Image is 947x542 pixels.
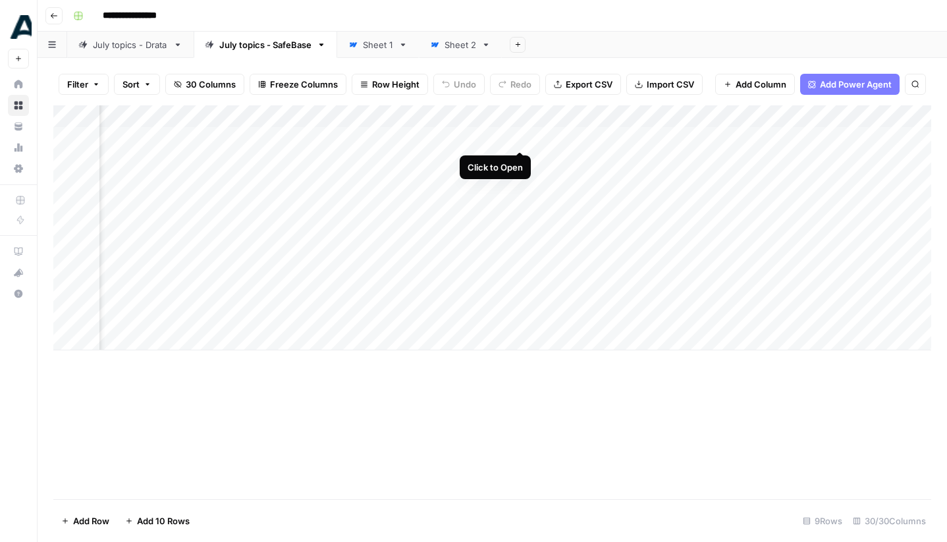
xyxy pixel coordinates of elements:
[445,38,476,51] div: Sheet 2
[8,95,29,116] a: Browse
[798,510,848,531] div: 9 Rows
[194,32,337,58] a: July topics - SafeBase
[8,11,29,43] button: Workspace: Drata
[433,74,485,95] button: Undo
[8,262,29,283] button: What's new?
[352,74,428,95] button: Row Height
[566,78,612,91] span: Export CSV
[8,158,29,179] a: Settings
[114,74,160,95] button: Sort
[53,510,117,531] button: Add Row
[9,263,28,283] div: What's new?
[186,78,236,91] span: 30 Columns
[848,510,931,531] div: 30/30 Columns
[715,74,795,95] button: Add Column
[454,78,476,91] span: Undo
[363,38,393,51] div: Sheet 1
[468,161,523,174] div: Click to Open
[73,514,109,528] span: Add Row
[93,38,168,51] div: July topics - Drata
[736,78,786,91] span: Add Column
[122,78,140,91] span: Sort
[337,32,419,58] a: Sheet 1
[800,74,900,95] button: Add Power Agent
[8,137,29,158] a: Usage
[8,15,32,39] img: Drata Logo
[490,74,540,95] button: Redo
[626,74,703,95] button: Import CSV
[820,78,892,91] span: Add Power Agent
[8,283,29,304] button: Help + Support
[647,78,694,91] span: Import CSV
[8,74,29,95] a: Home
[372,78,419,91] span: Row Height
[8,116,29,137] a: Your Data
[165,74,244,95] button: 30 Columns
[117,510,198,531] button: Add 10 Rows
[419,32,502,58] a: Sheet 2
[219,38,311,51] div: July topics - SafeBase
[545,74,621,95] button: Export CSV
[137,514,190,528] span: Add 10 Rows
[270,78,338,91] span: Freeze Columns
[59,74,109,95] button: Filter
[250,74,346,95] button: Freeze Columns
[67,32,194,58] a: July topics - Drata
[67,78,88,91] span: Filter
[510,78,531,91] span: Redo
[8,241,29,262] a: AirOps Academy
